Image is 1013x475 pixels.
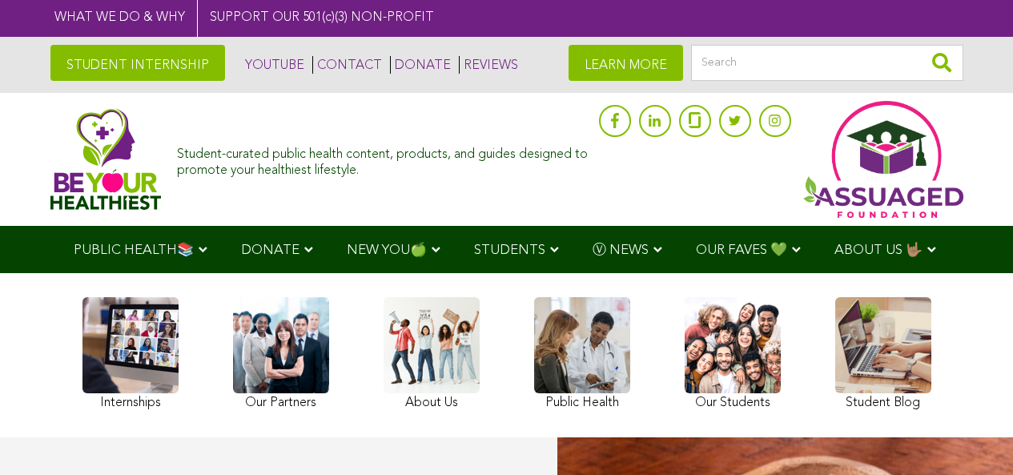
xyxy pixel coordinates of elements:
[834,244,923,257] span: ABOUT US 🤟🏽
[50,226,963,273] div: Navigation Menu
[312,56,382,74] a: CONTACT
[241,244,299,257] span: DONATE
[689,112,700,128] img: glassdoor
[691,45,963,81] input: Search
[803,101,963,218] img: Assuaged App
[459,56,518,74] a: REVIEWS
[390,56,451,74] a: DONATE
[569,45,683,81] a: LEARN MORE
[593,244,649,257] span: Ⓥ NEWS
[474,244,545,257] span: STUDENTS
[347,244,427,257] span: NEW YOU🍏
[177,139,590,178] div: Student-curated public health content, products, and guides designed to promote your healthiest l...
[241,56,304,74] a: YOUTUBE
[696,244,787,257] span: OUR FAVES 💚
[933,398,1013,475] iframe: Chat Widget
[50,45,225,81] a: STUDENT INTERNSHIP
[74,244,194,257] span: PUBLIC HEALTH📚
[50,108,162,210] img: Assuaged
